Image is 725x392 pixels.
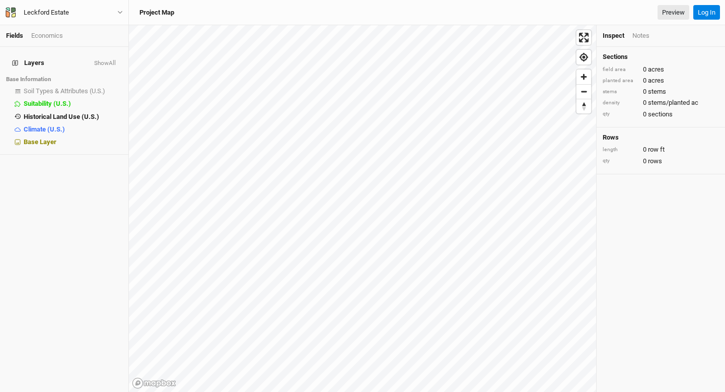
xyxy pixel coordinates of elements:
[648,98,698,107] span: stems/planted ac
[648,145,665,154] span: row ft
[603,87,719,96] div: 0
[24,100,122,108] div: Suitability (U.S.)
[603,99,638,107] div: density
[129,25,596,392] canvas: Map
[603,98,719,107] div: 0
[603,88,638,96] div: stems
[603,110,719,119] div: 0
[6,32,23,39] a: Fields
[603,31,624,40] div: Inspect
[24,113,99,120] span: Historical Land Use (U.S.)
[24,113,122,121] div: Historical Land Use (U.S.)
[24,125,122,134] div: Climate (U.S.)
[648,65,664,74] span: acres
[576,85,591,99] span: Zoom out
[603,146,638,154] div: length
[693,5,720,20] button: Log In
[603,53,719,61] h4: Sections
[5,7,123,18] button: Leckford Estate
[603,157,638,165] div: qty
[24,8,69,18] div: Leckford Estate
[658,5,689,20] a: Preview
[603,77,638,85] div: planted area
[576,50,591,64] button: Find my location
[648,110,673,119] span: sections
[603,76,719,85] div: 0
[576,99,591,113] button: Reset bearing to north
[648,87,666,96] span: stems
[576,30,591,45] button: Enter fullscreen
[603,66,638,74] div: field area
[24,138,122,146] div: Base Layer
[603,110,638,118] div: qty
[24,138,56,146] span: Base Layer
[31,31,63,40] div: Economics
[632,31,649,40] div: Notes
[24,100,71,107] span: Suitability (U.S.)
[24,87,122,95] div: Soil Types & Attributes (U.S.)
[132,377,176,389] a: Mapbox logo
[603,145,719,154] div: 0
[648,157,662,166] span: rows
[648,76,664,85] span: acres
[603,157,719,166] div: 0
[576,84,591,99] button: Zoom out
[24,87,105,95] span: Soil Types & Attributes (U.S.)
[603,134,719,142] h4: Rows
[576,70,591,84] button: Zoom in
[603,65,719,74] div: 0
[12,59,44,67] span: Layers
[24,125,65,133] span: Climate (U.S.)
[94,60,116,67] button: ShowAll
[139,9,174,17] h3: Project Map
